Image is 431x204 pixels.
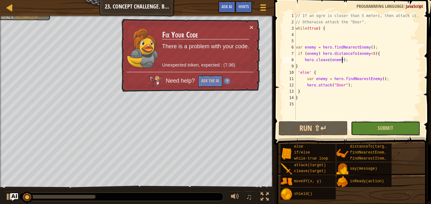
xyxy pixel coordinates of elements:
[10,193,18,201] button: Ask AI
[279,121,348,136] button: Run ⇧↵
[283,44,296,50] div: 6
[283,19,296,25] div: 2
[378,125,393,131] span: Submit
[283,50,296,57] div: 7
[239,3,249,9] span: Hints
[294,163,326,167] span: attack(target)
[280,188,292,200] img: portrait.png
[246,192,252,201] span: ♫
[283,13,296,19] div: 1
[221,3,232,9] span: Ask AI
[351,121,420,136] button: Submit
[245,191,255,204] button: ♫
[336,176,348,188] img: portrait.png
[283,101,296,107] div: 15
[198,75,222,87] button: Ask the AI
[258,191,271,204] button: Toggle fullscreen
[406,3,423,9] span: JavaScript
[294,179,321,184] span: moveXY(x, y)
[280,163,292,175] img: portrait.png
[162,30,250,40] h3: Fix Your Code
[162,61,249,69] p: Unexpected token, expected ; (7:36)
[283,57,296,63] div: 8
[283,38,296,44] div: 5
[350,156,388,161] span: findNearestItem()
[229,191,241,204] button: Adjust volume
[224,79,230,85] img: Hint
[357,3,404,9] span: Programming language
[283,25,296,32] div: 3
[350,179,384,184] span: isReady(action)
[294,150,310,155] span: if/else
[350,144,391,149] span: distanceTo(target)
[294,144,303,149] span: else
[162,42,250,52] p: There is a problem with your code.
[280,176,292,188] img: portrait.png
[149,75,162,86] img: AI
[294,192,312,196] span: shield()
[250,25,254,32] button: ×
[336,163,348,175] img: portrait.png
[283,82,296,88] div: 12
[3,191,16,204] button: Ctrl + P: Play
[283,95,296,101] div: 14
[404,3,406,9] span: :
[283,69,296,76] div: 10
[294,169,326,173] span: cleave(target)
[350,150,391,155] span: findNearestEnemy()
[255,1,271,16] button: Show game menu
[283,88,296,95] div: 13
[283,32,296,38] div: 4
[165,77,196,84] span: Need help?
[336,148,348,160] img: portrait.png
[218,1,235,13] button: Ask AI
[350,166,377,171] span: say(message)
[127,27,159,67] img: duck_anya2.png
[294,156,328,161] span: while-true loop
[283,76,296,82] div: 11
[280,148,292,160] img: portrait.png
[283,63,296,69] div: 9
